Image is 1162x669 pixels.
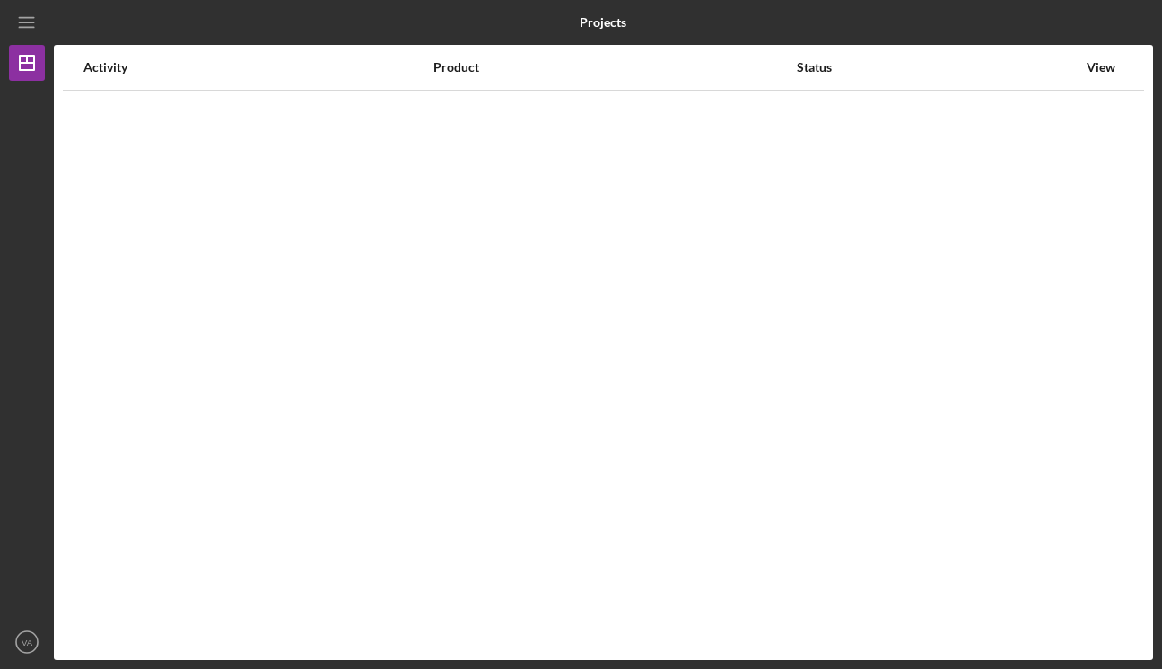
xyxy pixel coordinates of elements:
[1079,60,1123,75] div: View
[580,15,626,30] b: Projects
[83,60,432,75] div: Activity
[797,60,1077,75] div: Status
[22,638,33,647] text: VA
[433,60,795,75] div: Product
[9,624,45,660] button: VA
